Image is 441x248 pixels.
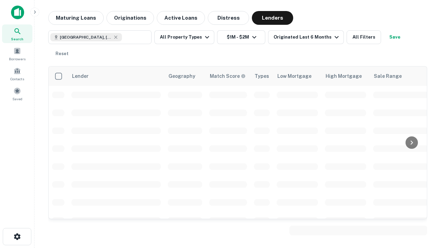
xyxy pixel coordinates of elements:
button: Save your search to get updates of matches that match your search criteria. [384,30,406,44]
div: Capitalize uses an advanced AI algorithm to match your search with the best lender. The match sco... [210,72,246,80]
span: [GEOGRAPHIC_DATA], [GEOGRAPHIC_DATA], [GEOGRAPHIC_DATA] [60,34,112,40]
a: Saved [2,84,32,103]
th: Sale Range [370,66,432,86]
div: Originated Last 6 Months [274,33,341,41]
div: Low Mortgage [277,72,311,80]
button: Originated Last 6 Months [268,30,344,44]
th: Types [250,66,273,86]
div: Sale Range [374,72,402,80]
div: Geography [168,72,195,80]
button: Active Loans [157,11,205,25]
a: Borrowers [2,44,32,63]
span: Contacts [10,76,24,82]
button: $1M - $2M [217,30,265,44]
th: Capitalize uses an advanced AI algorithm to match your search with the best lender. The match sco... [206,66,250,86]
button: Distress [208,11,249,25]
th: Low Mortgage [273,66,321,86]
th: Geography [164,66,206,86]
div: Types [255,72,269,80]
div: High Mortgage [326,72,362,80]
span: Saved [12,96,22,102]
button: All Property Types [154,30,214,44]
div: Lender [72,72,89,80]
button: All Filters [347,30,381,44]
iframe: Chat Widget [407,193,441,226]
th: High Mortgage [321,66,370,86]
img: capitalize-icon.png [11,6,24,19]
span: Borrowers [9,56,25,62]
button: Maturing Loans [48,11,104,25]
a: Contacts [2,64,32,83]
button: Originations [106,11,154,25]
button: Reset [51,47,73,61]
a: Search [2,24,32,43]
h6: Match Score [210,72,244,80]
span: Search [11,36,23,42]
button: Lenders [252,11,293,25]
th: Lender [68,66,164,86]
